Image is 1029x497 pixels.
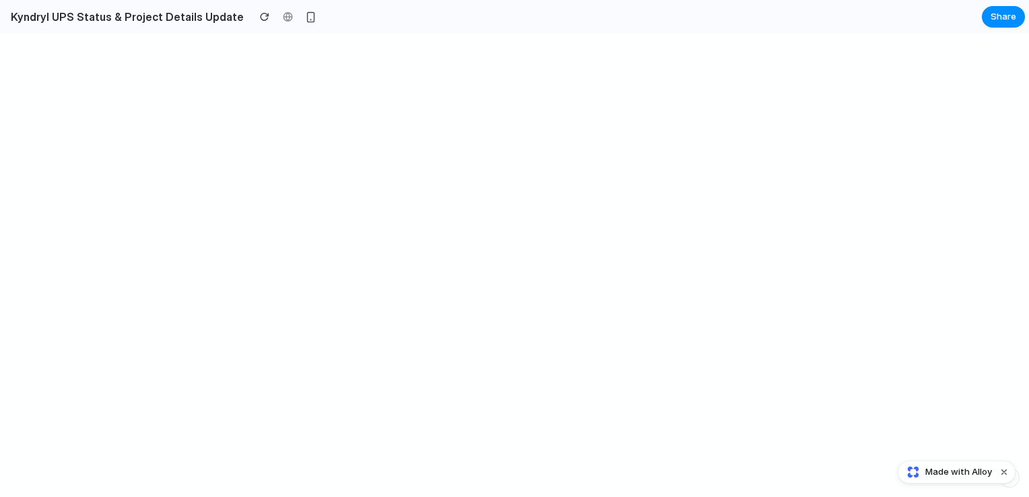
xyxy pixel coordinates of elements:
[5,9,244,25] h2: Kyndryl UPS Status & Project Details Update
[982,6,1025,28] button: Share
[996,464,1012,480] button: Dismiss watermark
[925,465,992,479] span: Made with Alloy
[991,10,1016,24] span: Share
[898,465,993,479] a: Made with Alloy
